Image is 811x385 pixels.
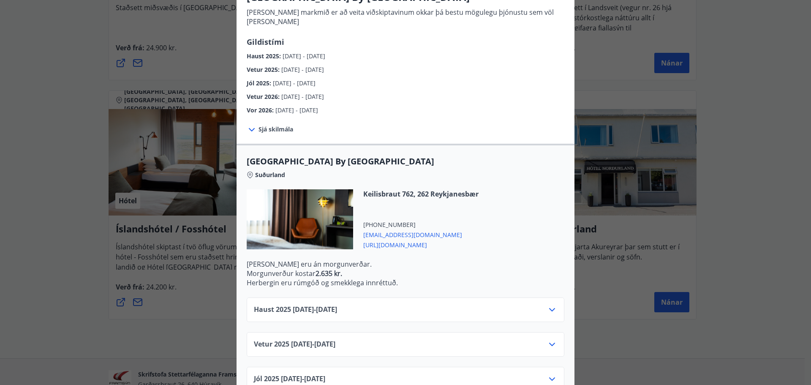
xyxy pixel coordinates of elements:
span: Vetur 2025 : [247,66,281,74]
span: [GEOGRAPHIC_DATA] By [GEOGRAPHIC_DATA] [247,156,564,167]
span: Haust 2025 : [247,52,283,60]
span: [DATE] - [DATE] [283,52,325,60]
span: Gildistími [247,37,284,47]
span: Keilisbraut 762, 262 Reykjanesbær [363,189,479,199]
span: Sjá skilmála [259,125,293,134]
span: [PHONE_NUMBER] [363,221,479,229]
p: [PERSON_NAME] eru án morgunverðar. [247,259,564,269]
span: Vetur 2026 : [247,93,281,101]
span: [DATE] - [DATE] [275,106,318,114]
span: Jól 2025 : [247,79,273,87]
span: Suðurland [255,171,285,179]
p: [PERSON_NAME] markmið er að veita viðskiptavinum okkar þá bestu mögulegu þjónustu sem völ [PERSON... [247,8,564,26]
strong: 2.635 kr. [316,269,342,278]
span: [DATE] - [DATE] [281,93,324,101]
span: [DATE] - [DATE] [273,79,316,87]
p: Morgunverður kostar [247,269,564,278]
span: [EMAIL_ADDRESS][DOMAIN_NAME] [363,229,479,239]
span: Vor 2026 : [247,106,275,114]
span: [URL][DOMAIN_NAME] [363,239,479,249]
span: [DATE] - [DATE] [281,66,324,74]
p: Herbergin eru rúmgóð og smekklega innréttuð. [247,278,564,287]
